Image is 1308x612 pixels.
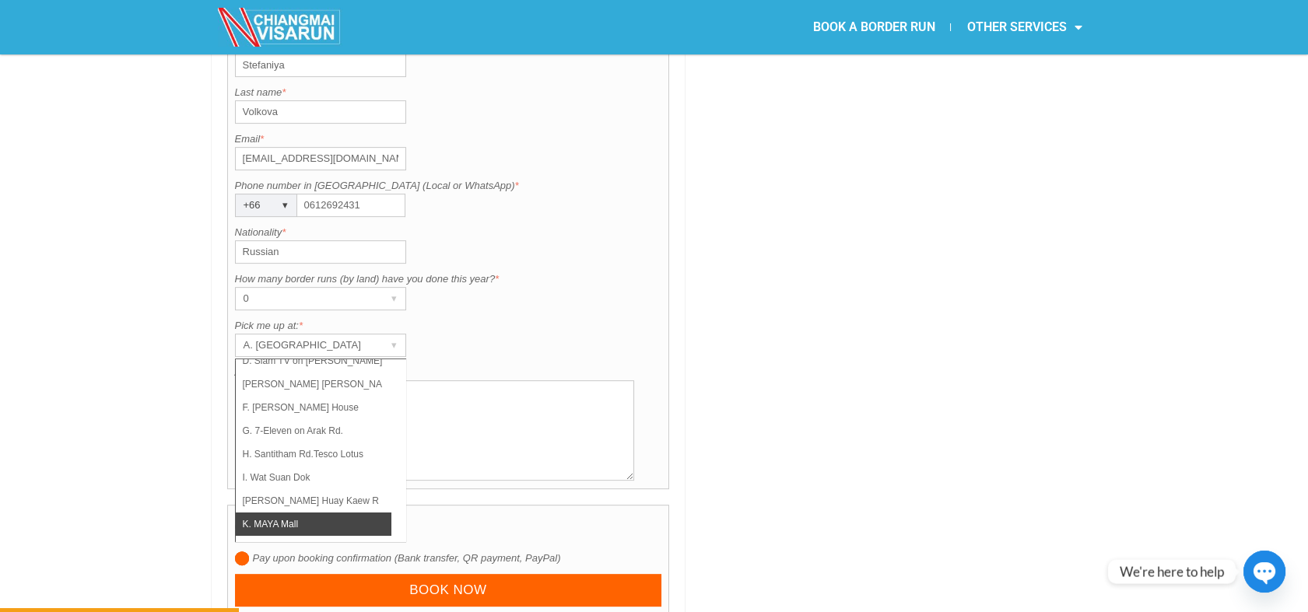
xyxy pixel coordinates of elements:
input: Book now [235,574,662,607]
label: Pick me up at: [235,318,662,334]
li: L. Central Festival (bus stop) [236,536,391,559]
li: I. Wat Suan Dok [236,466,391,489]
div: 0 [236,288,376,309]
label: Email [235,131,662,147]
label: Additional request if any [235,365,662,380]
nav: Menu [654,9,1097,45]
li: G. 7-Eleven on Arak Rd. [236,419,391,442]
li: [PERSON_NAME] Huay Kaew Rd. [GEOGRAPHIC_DATA] [236,489,391,512]
label: Last name [235,85,662,100]
a: BOOK A BORDER RUN [797,9,950,45]
li: F. [PERSON_NAME] House [236,396,391,419]
a: OTHER SERVICES [951,9,1097,45]
div: ▾ [275,194,296,216]
li: D. Siam TV on [PERSON_NAME] Rd. [236,349,391,372]
li: K. MAYA Mall [236,512,391,536]
label: Pay upon booking confirmation (Bank transfer, QR payment, PayPal) [235,551,662,566]
div: +66 [236,194,267,216]
li: H. Santitham Rd.Tesco Lotus [236,442,391,466]
div: A. [GEOGRAPHIC_DATA] [236,334,376,356]
label: How many border runs (by land) have you done this year? [235,271,662,287]
div: ▾ [384,334,405,356]
h4: Order [235,512,662,551]
li: [PERSON_NAME] [PERSON_NAME] (Thapae) [236,372,391,396]
label: Phone number in [GEOGRAPHIC_DATA] (Local or WhatsApp) [235,178,662,194]
div: ▾ [384,288,405,309]
label: Nationality [235,225,662,240]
